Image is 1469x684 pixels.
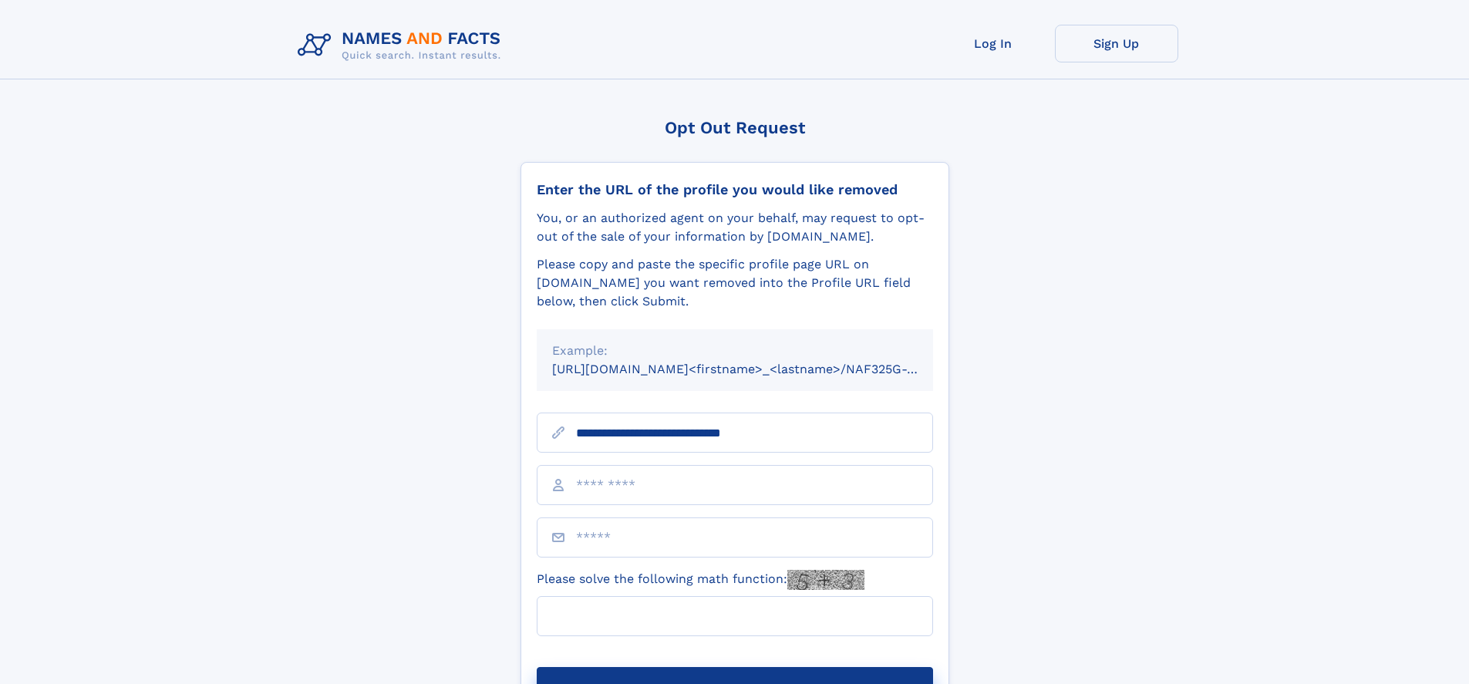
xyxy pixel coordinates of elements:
a: Log In [932,25,1055,62]
div: Opt Out Request [521,118,949,137]
img: Logo Names and Facts [291,25,514,66]
div: Example: [552,342,918,360]
div: You, or an authorized agent on your behalf, may request to opt-out of the sale of your informatio... [537,209,933,246]
a: Sign Up [1055,25,1178,62]
small: [URL][DOMAIN_NAME]<firstname>_<lastname>/NAF325G-xxxxxxxx [552,362,962,376]
div: Please copy and paste the specific profile page URL on [DOMAIN_NAME] you want removed into the Pr... [537,255,933,311]
div: Enter the URL of the profile you would like removed [537,181,933,198]
label: Please solve the following math function: [537,570,864,590]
